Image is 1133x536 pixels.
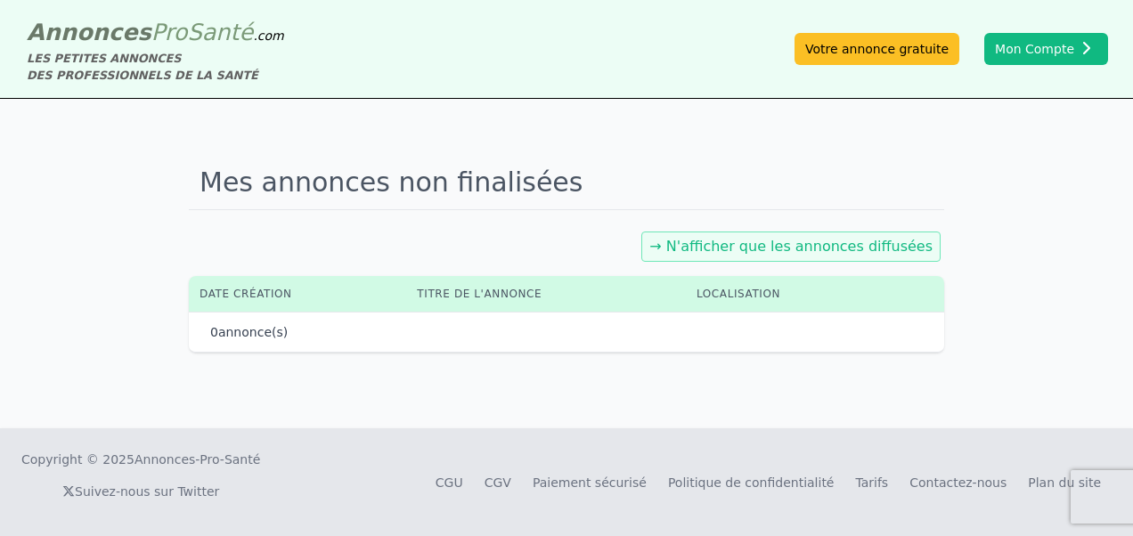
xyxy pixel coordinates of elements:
button: Mon Compte [984,33,1108,65]
a: Votre annonce gratuite [795,33,959,65]
span: Santé [187,19,253,45]
a: Plan du site [1028,475,1101,490]
a: Contactez-nous [909,475,1007,490]
a: → N'afficher que les annonces diffusées [649,238,933,255]
th: Titre de l'annonce [406,276,686,312]
a: CGV [485,475,511,490]
div: Copyright © 2025 [21,451,260,468]
a: Suivez-nous sur Twitter [62,484,219,499]
span: Pro [151,19,188,45]
th: Localisation [686,276,887,312]
a: Annonces-Pro-Santé [134,451,260,468]
span: Annonces [27,19,151,45]
h1: Mes annonces non finalisées [189,156,944,210]
span: 0 [210,325,218,339]
a: Politique de confidentialité [668,475,835,490]
a: Tarifs [855,475,888,490]
th: Date création [189,276,406,312]
span: .com [253,28,283,43]
a: CGU [436,475,463,490]
a: Paiement sécurisé [533,475,647,490]
div: LES PETITES ANNONCES DES PROFESSIONNELS DE LA SANTÉ [27,50,284,84]
p: annonce(s) [210,323,288,341]
a: AnnoncesProSanté.com [27,19,284,45]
